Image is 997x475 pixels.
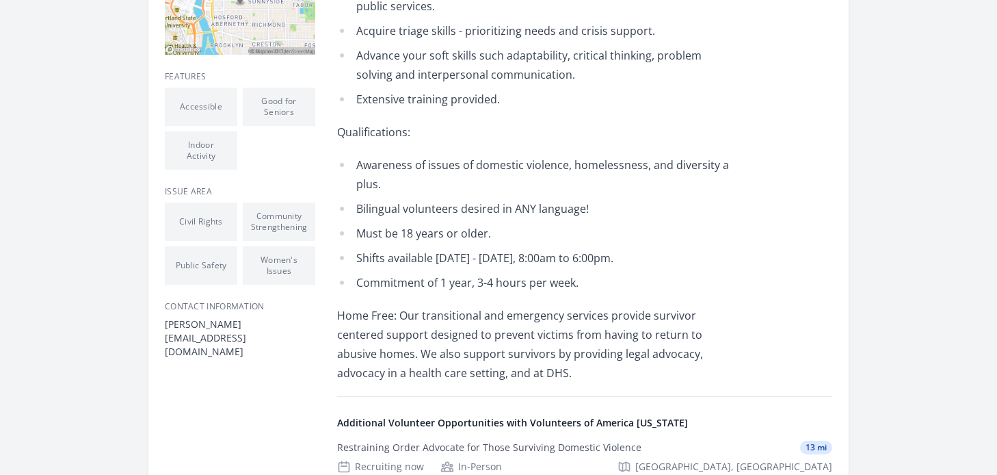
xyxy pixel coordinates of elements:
li: Shifts available [DATE] - [DATE], 8:00am to 6:00pm. [337,248,737,268]
li: Extensive training provided. [337,90,737,109]
li: Indoor Activity [165,131,237,170]
li: Awareness of issues of domestic violence, homelessness, and diversity a plus. [337,155,737,194]
div: In-Person [440,460,502,474]
h3: Issue area [165,186,315,197]
span: [GEOGRAPHIC_DATA], [GEOGRAPHIC_DATA] [635,460,832,474]
li: Community Strengthening [243,203,315,241]
h4: Additional Volunteer Opportunities with Volunteers of America [US_STATE] [337,416,832,430]
li: Bilingual volunteers desired in ANY language! [337,199,737,218]
h3: Contact Information [165,301,315,312]
li: Civil Rights [165,203,237,241]
li: Must be 18 years or older. [337,224,737,243]
li: Good for Seniors [243,88,315,126]
li: Acquire triage skills - prioritizing needs and crisis support. [337,21,737,40]
li: Accessible [165,88,237,126]
h3: Features [165,71,315,82]
li: Women's Issues [243,246,315,285]
p: Qualifications: [337,123,737,142]
div: Recruiting now [337,460,424,474]
p: Home Free: Our transitional and emergency services provide survivor centered support designed to ... [337,306,737,383]
li: Advance your soft skills such adaptability, critical thinking, problem solving and interpersonal ... [337,46,737,84]
li: Commitment of 1 year, 3-4 hours per week. [337,273,737,292]
li: Public Safety [165,246,237,285]
dd: [EMAIL_ADDRESS][DOMAIN_NAME] [165,331,315,359]
span: 13 mi [800,441,832,454]
div: Restraining Order Advocate for Those Surviving Domestic Violence [337,441,641,454]
dt: [PERSON_NAME] [165,318,315,331]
